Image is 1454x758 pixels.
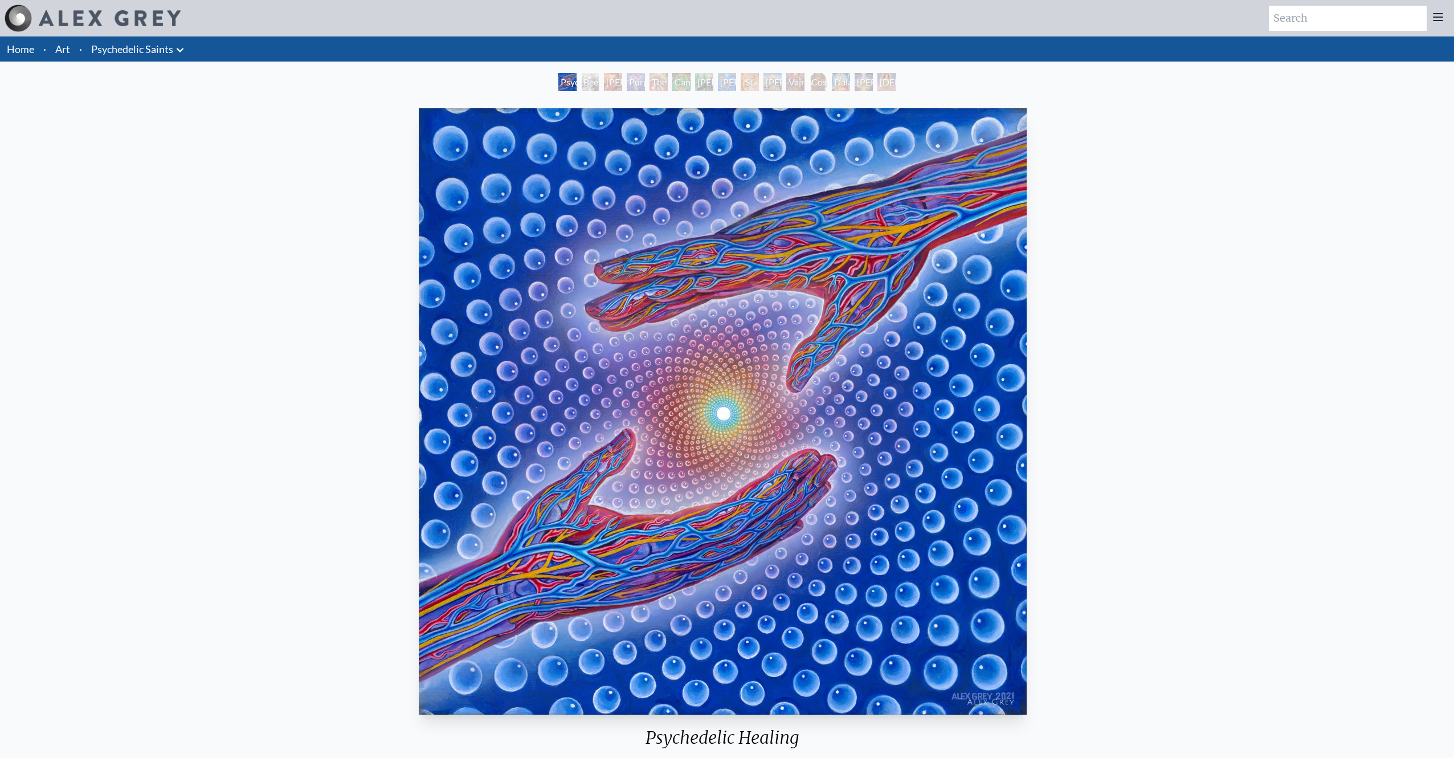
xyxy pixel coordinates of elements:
div: Vajra Guru [786,73,804,91]
input: Search [1269,6,1427,31]
li: · [39,36,51,62]
li: · [75,36,87,62]
a: Home [7,43,34,55]
div: Psychedelic Healing [414,727,1032,757]
div: [PERSON_NAME] [855,73,873,91]
div: Dalai Lama [832,73,850,91]
a: Psychedelic Saints [91,41,173,57]
div: Beethoven [581,73,599,91]
div: Purple [DEMOGRAPHIC_DATA] [627,73,645,91]
div: Cosmic Christ [809,73,827,91]
div: Cannabacchus [672,73,691,91]
img: Psychedelic-Healing---2020-Alex-Grey-smaller-watermarked.jpg [419,108,1027,715]
div: Psychedelic Healing [558,73,577,91]
div: [DEMOGRAPHIC_DATA] [877,73,896,91]
div: [PERSON_NAME] M.D., Cartographer of Consciousness [604,73,622,91]
div: [PERSON_NAME][US_STATE] - Hemp Farmer [695,73,713,91]
a: Art [55,41,70,57]
div: [PERSON_NAME] [763,73,782,91]
div: St. Albert & The LSD Revelation Revolution [741,73,759,91]
div: The Shulgins and their Alchemical Angels [650,73,668,91]
div: [PERSON_NAME] & the New Eleusis [718,73,736,91]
